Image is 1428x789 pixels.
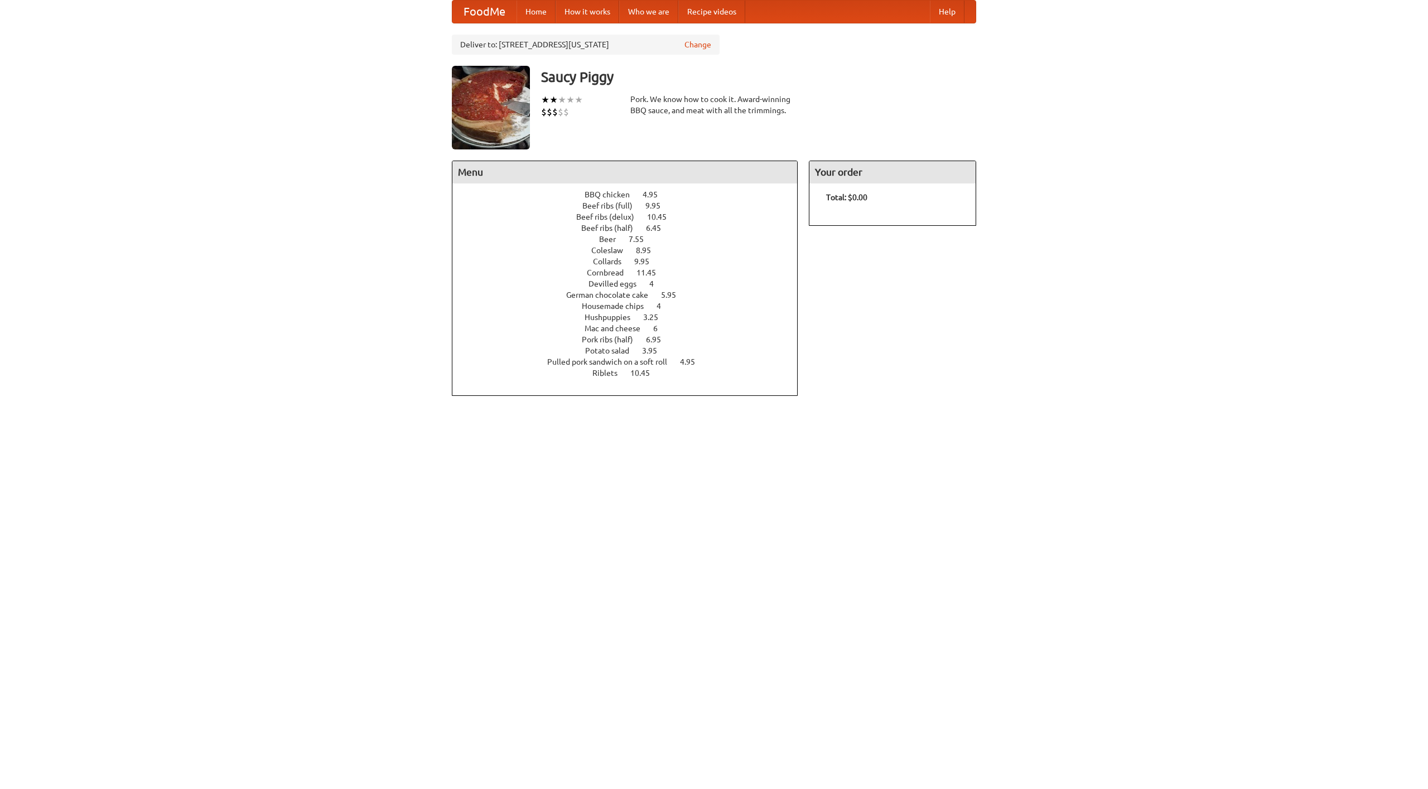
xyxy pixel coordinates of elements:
span: Beef ribs (full) [582,201,644,210]
h3: Saucy Piggy [541,66,976,88]
a: Coleslaw 8.95 [591,246,672,255]
li: $ [552,106,558,118]
span: Cornbread [587,268,635,277]
a: Riblets 10.45 [592,369,670,377]
img: angular.jpg [452,66,530,149]
span: Beef ribs (half) [581,224,644,233]
span: Collards [593,257,633,266]
span: Riblets [592,369,629,377]
a: Beef ribs (full) 9.95 [582,201,681,210]
li: $ [541,106,547,118]
a: Help [930,1,964,23]
span: 3.25 [643,313,669,322]
a: Pulled pork sandwich on a soft roll 4.95 [547,357,716,366]
span: Pork ribs (half) [582,335,644,344]
a: Change [684,39,711,50]
li: ★ [549,94,558,106]
span: 4.95 [643,190,669,199]
span: Beer [599,235,627,244]
a: Housemade chips 4 [582,302,682,311]
a: German chocolate cake 5.95 [566,291,697,299]
span: Potato salad [585,346,640,355]
li: $ [563,106,569,118]
a: FoodMe [452,1,517,23]
span: 4 [649,279,665,288]
span: BBQ chicken [585,190,641,199]
a: Collards 9.95 [593,257,670,266]
span: Mac and cheese [585,324,652,333]
a: Who we are [619,1,678,23]
a: Cornbread 11.45 [587,268,677,277]
li: ★ [575,94,583,106]
span: 10.45 [630,369,661,377]
a: Pork ribs (half) 6.95 [582,335,682,344]
span: 6.45 [646,224,672,233]
span: Beef ribs (delux) [576,212,645,221]
a: Beef ribs (delux) 10.45 [576,212,687,221]
span: Coleslaw [591,246,634,255]
span: 10.45 [647,212,678,221]
span: 4 [657,302,672,311]
a: Beef ribs (half) 6.45 [581,224,682,233]
a: How it works [556,1,619,23]
span: Devilled eggs [588,279,648,288]
span: 7.55 [629,235,655,244]
a: Hushpuppies 3.25 [585,313,679,322]
span: Hushpuppies [585,313,641,322]
span: 9.95 [634,257,660,266]
h4: Menu [452,161,797,183]
a: Recipe videos [678,1,745,23]
b: Total: $0.00 [826,193,867,202]
span: 11.45 [636,268,667,277]
li: ★ [566,94,575,106]
span: 3.95 [642,346,668,355]
li: $ [547,106,552,118]
div: Pork. We know how to cook it. Award-winning BBQ sauce, and meat with all the trimmings. [630,94,798,116]
a: Mac and cheese 6 [585,324,678,333]
a: Potato salad 3.95 [585,346,678,355]
li: ★ [558,94,566,106]
a: Beer 7.55 [599,235,664,244]
span: 9.95 [645,201,672,210]
span: 8.95 [636,246,662,255]
a: Devilled eggs 4 [588,279,674,288]
span: German chocolate cake [566,291,659,299]
a: BBQ chicken 4.95 [585,190,678,199]
li: $ [558,106,563,118]
h4: Your order [809,161,976,183]
span: 5.95 [661,291,687,299]
div: Deliver to: [STREET_ADDRESS][US_STATE] [452,35,720,55]
span: Pulled pork sandwich on a soft roll [547,357,678,366]
span: 6 [653,324,669,333]
span: 4.95 [680,357,706,366]
span: 6.95 [646,335,672,344]
a: Home [517,1,556,23]
li: ★ [541,94,549,106]
span: Housemade chips [582,302,655,311]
